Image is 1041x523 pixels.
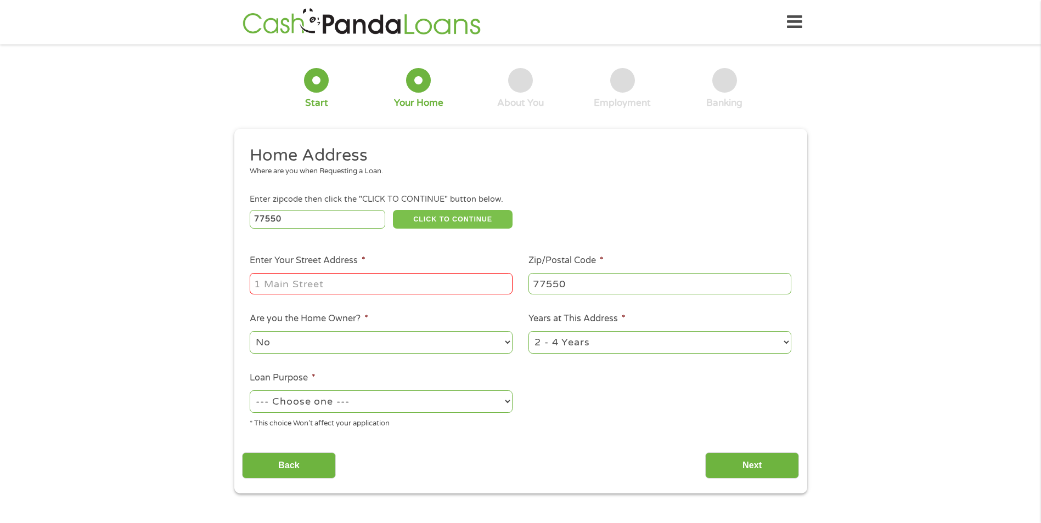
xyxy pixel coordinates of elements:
[250,372,316,384] label: Loan Purpose
[250,273,513,294] input: 1 Main Street
[706,97,742,109] div: Banking
[250,210,385,229] input: Enter Zipcode (e.g 01510)
[594,97,651,109] div: Employment
[250,194,791,206] div: Enter zipcode then click the "CLICK TO CONTINUE" button below.
[250,414,513,429] div: * This choice Won’t affect your application
[250,145,783,167] h2: Home Address
[242,452,336,479] input: Back
[239,7,484,38] img: GetLoanNow Logo
[528,313,626,325] label: Years at This Address
[393,210,513,229] button: CLICK TO CONTINUE
[250,255,365,266] label: Enter Your Street Address
[250,313,368,325] label: Are you the Home Owner?
[394,97,443,109] div: Your Home
[705,452,799,479] input: Next
[250,166,783,177] div: Where are you when Requesting a Loan.
[305,97,328,109] div: Start
[528,255,604,266] label: Zip/Postal Code
[497,97,544,109] div: About You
